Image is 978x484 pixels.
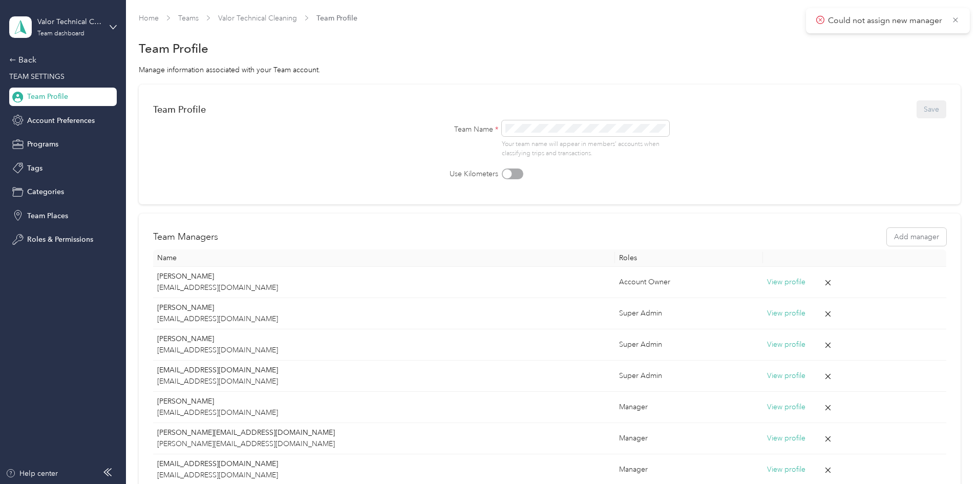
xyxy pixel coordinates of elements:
button: View profile [767,433,805,444]
button: View profile [767,339,805,350]
th: Roles [615,249,762,267]
a: Teams [178,14,199,23]
p: [PERSON_NAME] [157,396,611,407]
div: Manage information associated with your Team account. [139,65,961,75]
p: [EMAIL_ADDRESS][DOMAIN_NAME] [157,458,611,470]
div: Valor Technical Cleaning [37,16,101,27]
span: Programs [27,139,58,150]
p: [PERSON_NAME][EMAIL_ADDRESS][DOMAIN_NAME] [157,438,611,450]
div: Manager [619,402,758,413]
button: Add manager [887,228,946,246]
button: View profile [767,402,805,413]
div: Super Admin [619,339,758,350]
div: Manager [619,464,758,475]
label: Team Name [406,124,498,135]
p: [PERSON_NAME][EMAIL_ADDRESS][DOMAIN_NAME] [157,427,611,438]
p: [EMAIL_ADDRESS][DOMAIN_NAME] [157,407,611,418]
div: Super Admin [619,308,758,319]
button: View profile [767,308,805,319]
span: TEAM SETTINGS [9,72,65,81]
p: [EMAIL_ADDRESS][DOMAIN_NAME] [157,365,611,376]
p: Could not assign new manager [828,14,944,27]
p: [PERSON_NAME] [157,333,611,345]
label: Use Kilometers [406,169,498,179]
button: View profile [767,277,805,288]
a: Valor Technical Cleaning [218,14,297,23]
p: [EMAIL_ADDRESS][DOMAIN_NAME] [157,282,611,293]
span: Team Profile [27,91,68,102]
p: Your team name will appear in members’ accounts when classifying trips and transactions. [502,140,669,158]
a: Home [139,14,159,23]
p: [EMAIL_ADDRESS][DOMAIN_NAME] [157,313,611,325]
div: Team Profile [153,104,206,115]
span: Team Places [27,211,68,221]
span: Tags [27,163,42,174]
span: Roles & Permissions [27,234,93,245]
div: Manager [619,433,758,444]
h2: Team Managers [153,230,218,244]
p: [EMAIL_ADDRESS][DOMAIN_NAME] [157,470,611,481]
span: Team Profile [316,13,357,24]
div: Team dashboard [37,31,84,37]
th: Name [153,249,615,267]
p: [EMAIL_ADDRESS][DOMAIN_NAME] [157,376,611,387]
p: [PERSON_NAME] [157,271,611,282]
p: [PERSON_NAME] [157,302,611,313]
button: Help center [6,468,58,479]
div: Super Admin [619,370,758,382]
button: View profile [767,370,805,382]
iframe: Everlance-gr Chat Button Frame [921,427,978,484]
button: View profile [767,464,805,475]
span: Categories [27,186,64,197]
h1: Team Profile [139,43,208,54]
p: [EMAIL_ADDRESS][DOMAIN_NAME] [157,345,611,356]
span: Account Preferences [27,115,95,126]
div: Back [9,54,112,66]
div: Account Owner [619,277,758,288]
